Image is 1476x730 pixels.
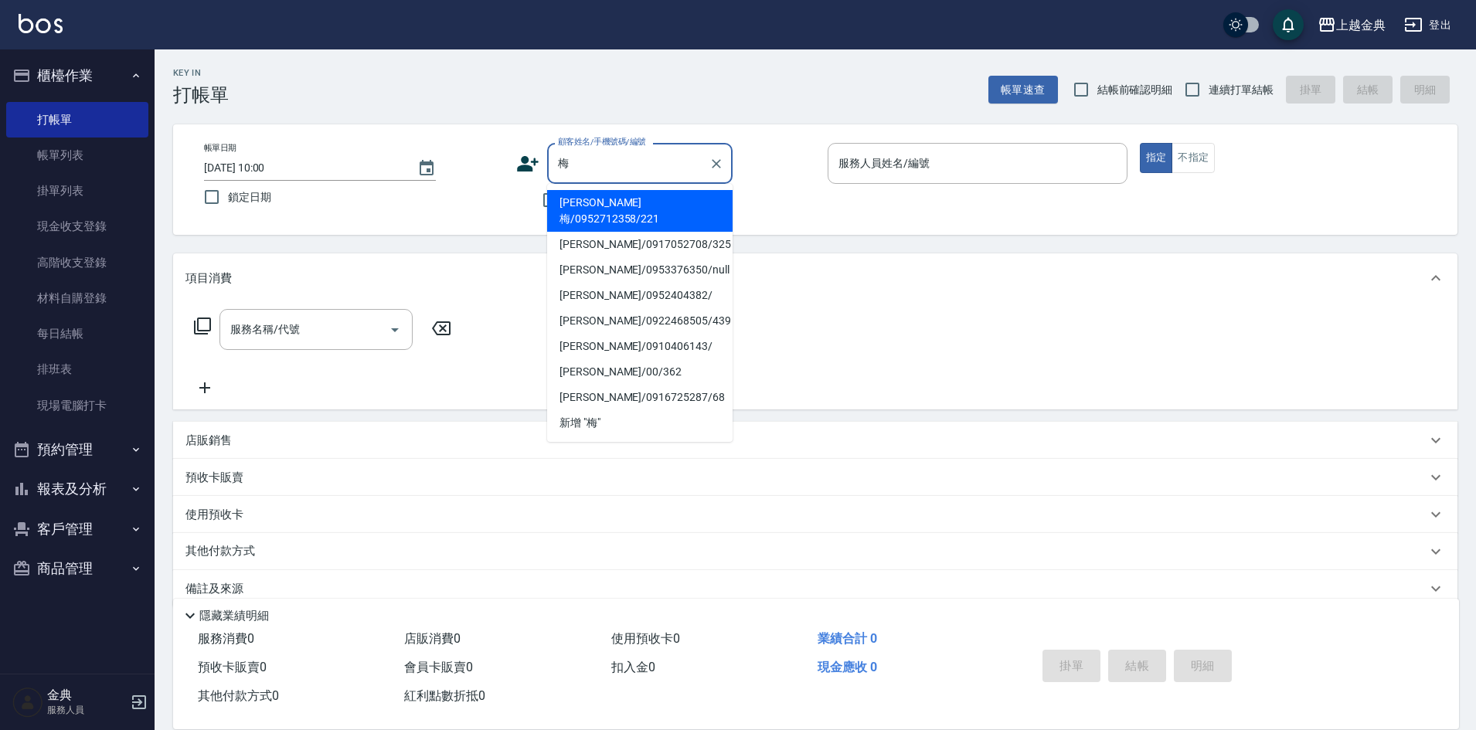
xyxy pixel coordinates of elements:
button: Open [383,317,407,342]
div: 備註及來源 [173,570,1457,607]
a: 高階收支登錄 [6,245,148,280]
span: 連續打單結帳 [1209,82,1274,98]
div: 使用預收卡 [173,496,1457,533]
a: 每日結帳 [6,316,148,351]
li: 新增 "梅" [547,410,733,436]
span: 服務消費 0 [198,631,254,646]
span: 其他付款方式 0 [198,688,279,703]
input: YYYY/MM/DD hh:mm [204,155,402,181]
button: 客戶管理 [6,509,148,549]
button: 指定 [1140,143,1173,173]
a: 現場電腦打卡 [6,388,148,423]
div: 項目消費 [173,253,1457,303]
span: 扣入金 0 [611,660,655,674]
li: [PERSON_NAME]/0917052708/325 [547,232,733,257]
a: 掛單列表 [6,173,148,209]
p: 其他付款方式 [185,543,263,560]
li: [PERSON_NAME]/0952404382/ [547,283,733,308]
p: 項目消費 [185,270,232,287]
button: 帳單速查 [988,76,1058,104]
span: 店販消費 0 [404,631,461,646]
div: 店販銷售 [173,422,1457,459]
a: 現金收支登錄 [6,209,148,244]
div: 預收卡販賣 [173,459,1457,496]
p: 預收卡販賣 [185,470,243,486]
label: 帳單日期 [204,142,236,154]
h2: Key In [173,68,229,78]
button: Clear [706,153,727,175]
a: 打帳單 [6,102,148,138]
span: 現金應收 0 [818,660,877,674]
li: [PERSON_NAME]梅/0952712358/221 [547,190,733,232]
button: 商品管理 [6,548,148,589]
li: [PERSON_NAME]/0910406143/ [547,334,733,359]
label: 顧客姓名/手機號碼/編號 [558,136,646,148]
p: 服務人員 [47,703,126,717]
button: 登出 [1398,11,1457,39]
button: 報表及分析 [6,469,148,509]
h3: 打帳單 [173,84,229,106]
li: [PERSON_NAME]/0922468505/439 [547,308,733,334]
a: 材料自購登錄 [6,280,148,316]
span: 紅利點數折抵 0 [404,688,485,703]
button: 預約管理 [6,430,148,470]
button: 上越金典 [1311,9,1392,41]
span: 結帳前確認明細 [1097,82,1173,98]
h5: 金典 [47,688,126,703]
p: 隱藏業績明細 [199,608,269,624]
button: 櫃檯作業 [6,56,148,96]
span: 使用預收卡 0 [611,631,680,646]
p: 店販銷售 [185,433,232,449]
li: [PERSON_NAME]/00/362 [547,359,733,385]
button: save [1273,9,1304,40]
span: 會員卡販賣 0 [404,660,473,674]
p: 使用預收卡 [185,507,243,523]
a: 帳單列表 [6,138,148,173]
button: Choose date, selected date is 2025-09-22 [408,150,445,187]
li: [PERSON_NAME]/0916725287/68 [547,385,733,410]
p: 備註及來源 [185,581,243,597]
a: 排班表 [6,351,148,387]
button: 不指定 [1172,143,1215,173]
div: 上越金典 [1336,15,1386,35]
span: 業績合計 0 [818,631,877,646]
li: [PERSON_NAME]/0953376350/null [547,257,733,283]
div: 其他付款方式 [173,533,1457,570]
span: 鎖定日期 [228,189,271,205]
img: Logo [19,14,63,33]
span: 預收卡販賣 0 [198,660,267,674]
img: Person [12,687,43,718]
